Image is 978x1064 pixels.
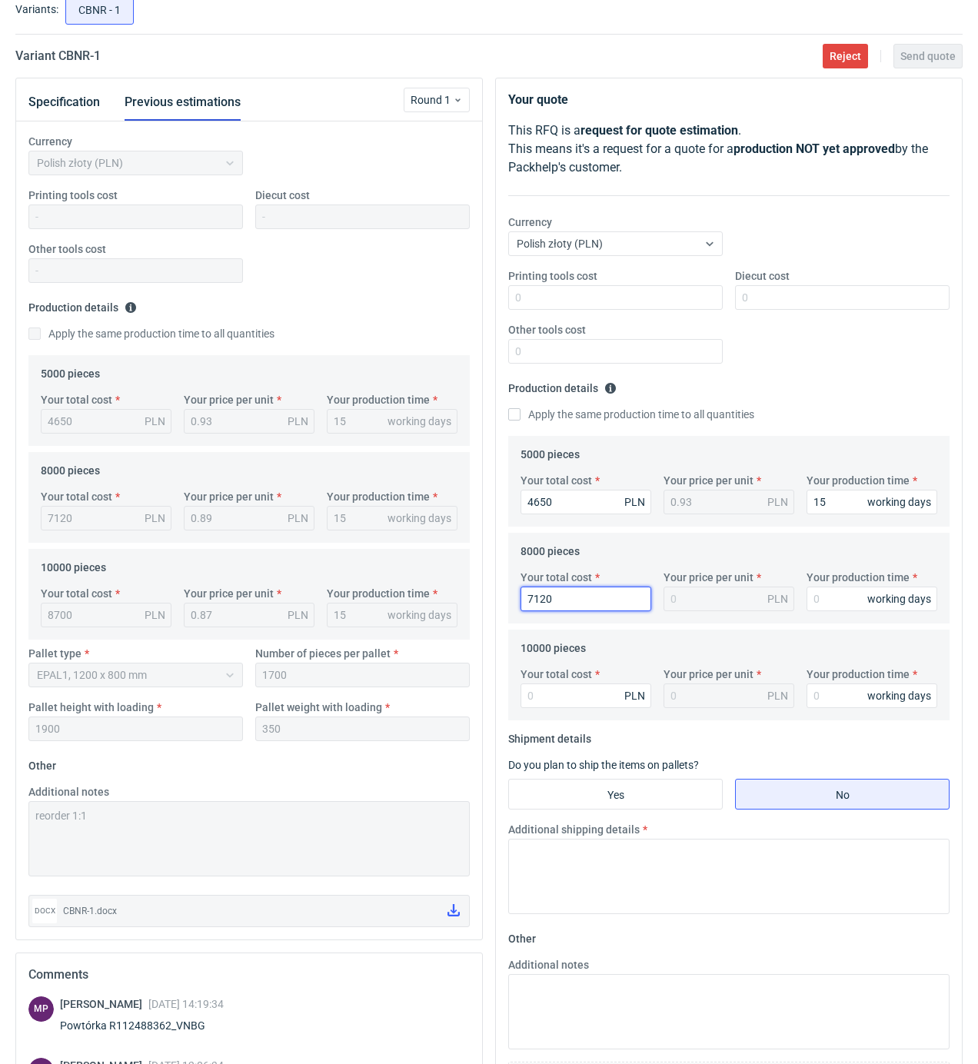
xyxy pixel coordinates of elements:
[664,473,753,488] label: Your price per unit
[807,587,937,611] input: 0
[521,636,586,654] legend: 10000 pieces
[508,376,617,394] legend: Production details
[28,188,118,203] label: Printing tools cost
[145,510,165,526] div: PLN
[867,591,931,607] div: working days
[41,361,100,380] legend: 5000 pieces
[148,998,224,1010] span: [DATE] 14:19:34
[184,392,274,407] label: Your price per unit
[255,646,391,661] label: Number of pieces per pallet
[288,607,308,623] div: PLN
[28,966,470,984] h2: Comments
[508,727,591,745] legend: Shipment details
[517,238,603,250] span: Polish złoty (PLN)
[508,214,552,230] label: Currency
[807,683,937,708] input: 0
[32,899,57,923] div: docx
[28,646,81,661] label: Pallet type
[145,414,165,429] div: PLN
[28,784,109,800] label: Additional notes
[521,539,580,557] legend: 8000 pieces
[388,607,451,623] div: working days
[521,490,651,514] input: 0
[28,700,154,715] label: Pallet height with loading
[184,489,274,504] label: Your price per unit
[508,92,568,107] strong: Your quote
[508,268,597,284] label: Printing tools cost
[288,414,308,429] div: PLN
[735,268,790,284] label: Diecut cost
[521,683,651,708] input: 0
[60,998,148,1010] span: [PERSON_NAME]
[255,188,310,203] label: Diecut cost
[624,688,645,703] div: PLN
[508,339,723,364] input: 0
[41,458,100,477] legend: 8000 pieces
[63,903,435,919] div: CBNR-1.docx
[521,570,592,585] label: Your total cost
[867,494,931,510] div: working days
[327,489,430,504] label: Your production time
[508,957,589,973] label: Additional notes
[15,47,101,65] h2: Variant CBNR - 1
[508,285,723,310] input: 0
[41,489,112,504] label: Your total cost
[624,494,645,510] div: PLN
[145,607,165,623] div: PLN
[327,586,430,601] label: Your production time
[288,510,308,526] div: PLN
[767,494,788,510] div: PLN
[508,121,950,177] p: This RFQ is a . This means it's a request for a quote for a by the Packhelp's customer.
[807,490,937,514] input: 0
[28,241,106,257] label: Other tools cost
[521,667,592,682] label: Your total cost
[867,688,931,703] div: working days
[893,44,963,68] button: Send quote
[255,700,382,715] label: Pallet weight with loading
[830,51,861,62] span: Reject
[900,51,956,62] span: Send quote
[664,570,753,585] label: Your price per unit
[664,667,753,682] label: Your price per unit
[521,473,592,488] label: Your total cost
[508,926,536,945] legend: Other
[327,392,430,407] label: Your production time
[28,996,54,1022] figcaption: MP
[28,326,274,341] label: Apply the same production time to all quantities
[735,779,950,810] label: No
[823,44,868,68] button: Reject
[508,407,754,422] label: Apply the same production time to all quantities
[41,586,112,601] label: Your total cost
[807,473,910,488] label: Your production time
[388,510,451,526] div: working days
[15,2,58,17] label: Variants:
[521,442,580,461] legend: 5000 pieces
[41,555,106,574] legend: 10000 pieces
[580,123,738,138] strong: request for quote estimation
[521,587,651,611] input: 0
[28,134,72,149] label: Currency
[807,667,910,682] label: Your production time
[388,414,451,429] div: working days
[28,295,137,314] legend: Production details
[28,753,56,772] legend: Other
[60,1018,224,1033] div: Powtórka R112488362_VNBG
[28,996,54,1022] div: Michał Palasek
[41,392,112,407] label: Your total cost
[508,779,723,810] label: Yes
[28,84,100,121] button: Specification
[508,759,699,771] label: Do you plan to ship the items on pallets?
[767,688,788,703] div: PLN
[508,822,640,837] label: Additional shipping details
[125,84,241,121] button: Previous estimations
[184,586,274,601] label: Your price per unit
[28,801,470,876] textarea: reorder 1:1
[508,322,586,337] label: Other tools cost
[411,92,453,108] span: Round 1
[735,285,950,310] input: 0
[767,591,788,607] div: PLN
[733,141,895,156] strong: production NOT yet approved
[807,570,910,585] label: Your production time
